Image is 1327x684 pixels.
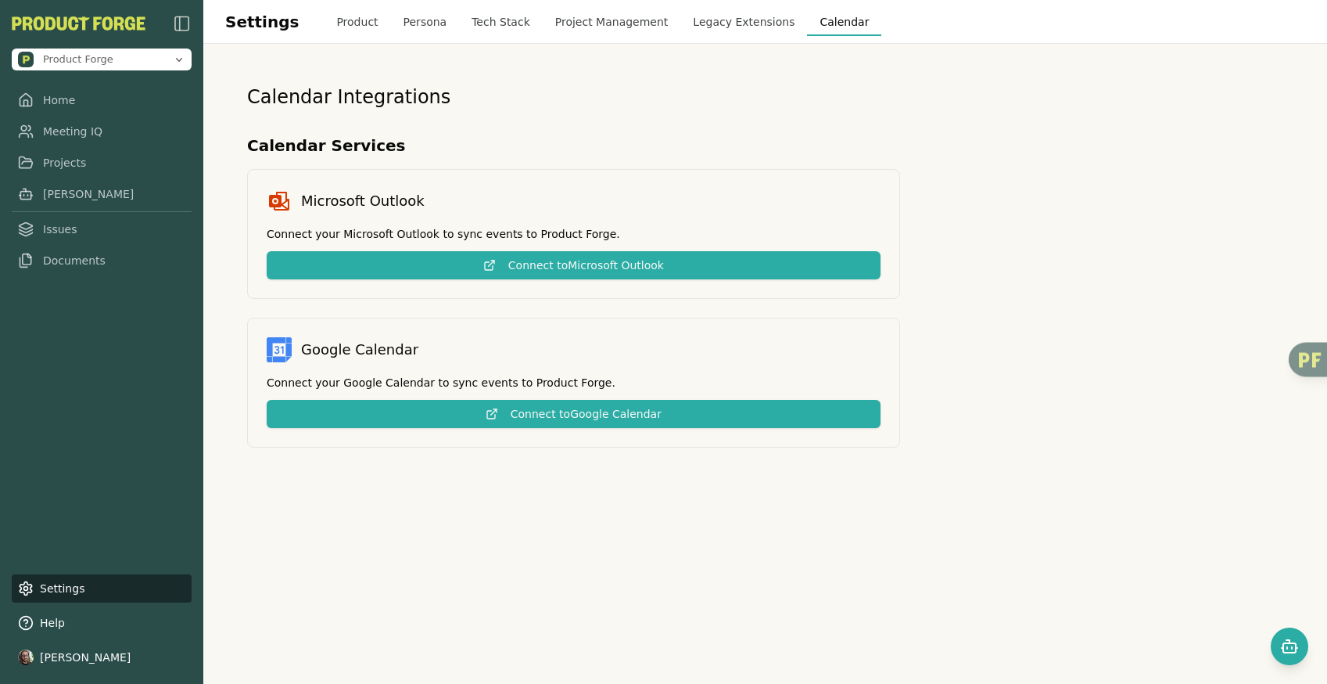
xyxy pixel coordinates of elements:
button: Persona [391,8,460,36]
img: sidebar [173,14,192,33]
a: Home [12,86,192,114]
a: Settings [12,574,192,603]
button: Open organization switcher [12,49,192,70]
button: Connect toGoogle Calendar [267,400,880,428]
h1: Settings [225,10,299,34]
button: Connect toMicrosoft Outlook [267,251,880,279]
a: Meeting IQ [12,117,192,146]
h3: Google Calendar [301,339,418,361]
a: Issues [12,215,192,243]
button: Product [324,8,390,36]
button: [PERSON_NAME] [12,643,192,671]
a: Documents [12,247,192,275]
button: Calendar [807,8,881,36]
div: Connect your Microsoft Outlook to sync events to Product Forge. [267,226,880,242]
button: PF-Logo [12,16,145,31]
div: Connect your Google Calendar to sync events to Product Forge. [267,375,880,391]
button: Tech Stack [459,8,543,36]
img: profile [18,650,34,665]
button: Open chat [1271,628,1308,665]
button: Help [12,609,192,637]
button: Project Management [543,8,681,36]
h3: Microsoft Outlook [301,190,425,212]
h2: Calendar Services [247,135,900,157]
button: Legacy Extensions [680,8,807,36]
span: Product Forge [43,52,113,67]
a: [PERSON_NAME] [12,180,192,208]
h1: Calendar Integrations [247,85,450,110]
img: Product Forge [18,52,34,67]
img: Product Forge [12,16,145,31]
a: Projects [12,149,192,177]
